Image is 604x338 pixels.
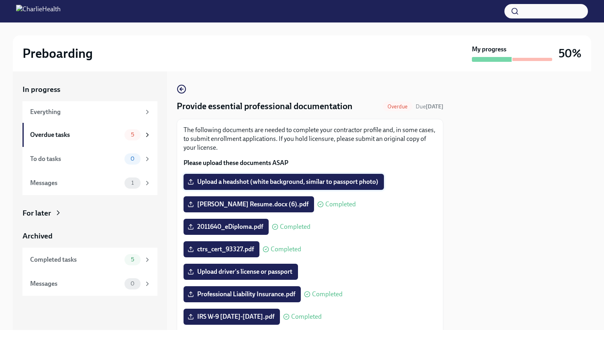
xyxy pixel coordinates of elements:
span: 0 [126,156,139,162]
a: In progress [22,84,157,95]
a: Archived [22,231,157,241]
span: Upload a headshot (white background, similar to passport photo) [189,178,378,186]
span: Completed [312,291,343,297]
a: For later [22,208,157,218]
a: Messages0 [22,272,157,296]
div: Messages [30,179,121,187]
a: Messages1 [22,171,157,195]
span: Overdue [383,104,412,110]
span: Completed [291,314,322,320]
strong: [DATE] [426,103,443,110]
label: IRS W-9 [DATE]-[DATE].pdf [184,309,280,325]
img: CharlieHealth [16,5,61,18]
label: ctrs_cert_93327.pdf [184,241,259,257]
span: Professional Liability Insurance.pdf [189,290,295,298]
span: Upload driver's license or passport [189,268,292,276]
span: [PERSON_NAME] Resume.docx (6).pdf [189,200,308,208]
div: For later [22,208,51,218]
a: To do tasks0 [22,147,157,171]
span: 2011640_eDiploma.pdf [189,223,263,231]
span: 1 [127,180,139,186]
h3: 50% [559,46,582,61]
h2: Preboarding [22,45,93,61]
div: Completed tasks [30,255,121,264]
h4: Provide essential professional documentation [177,100,353,112]
div: Messages [30,279,121,288]
span: ctrs_cert_93327.pdf [189,245,254,253]
span: Completed [325,201,356,208]
span: IRS W-9 [DATE]-[DATE].pdf [189,313,274,321]
strong: Please upload these documents ASAP [184,159,288,167]
a: Completed tasks5 [22,248,157,272]
span: 5 [126,257,139,263]
span: August 17th, 2025 09:00 [416,103,443,110]
label: Upload a headshot (white background, similar to passport photo) [184,174,384,190]
a: Overdue tasks5 [22,123,157,147]
span: 0 [126,281,139,287]
div: To do tasks [30,155,121,163]
span: Completed [271,246,301,252]
strong: My progress [472,45,506,54]
a: Everything [22,101,157,123]
p: The following documents are needed to complete your contractor profile and, in some cases, to sub... [184,126,437,152]
label: [PERSON_NAME] Resume.docx (6).pdf [184,196,314,212]
label: Upload driver's license or passport [184,264,298,280]
label: Professional Liability Insurance.pdf [184,286,301,302]
span: Due [416,103,443,110]
span: Completed [280,224,310,230]
div: Everything [30,108,141,116]
label: 2011640_eDiploma.pdf [184,219,269,235]
span: 5 [126,132,139,138]
div: Overdue tasks [30,130,121,139]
